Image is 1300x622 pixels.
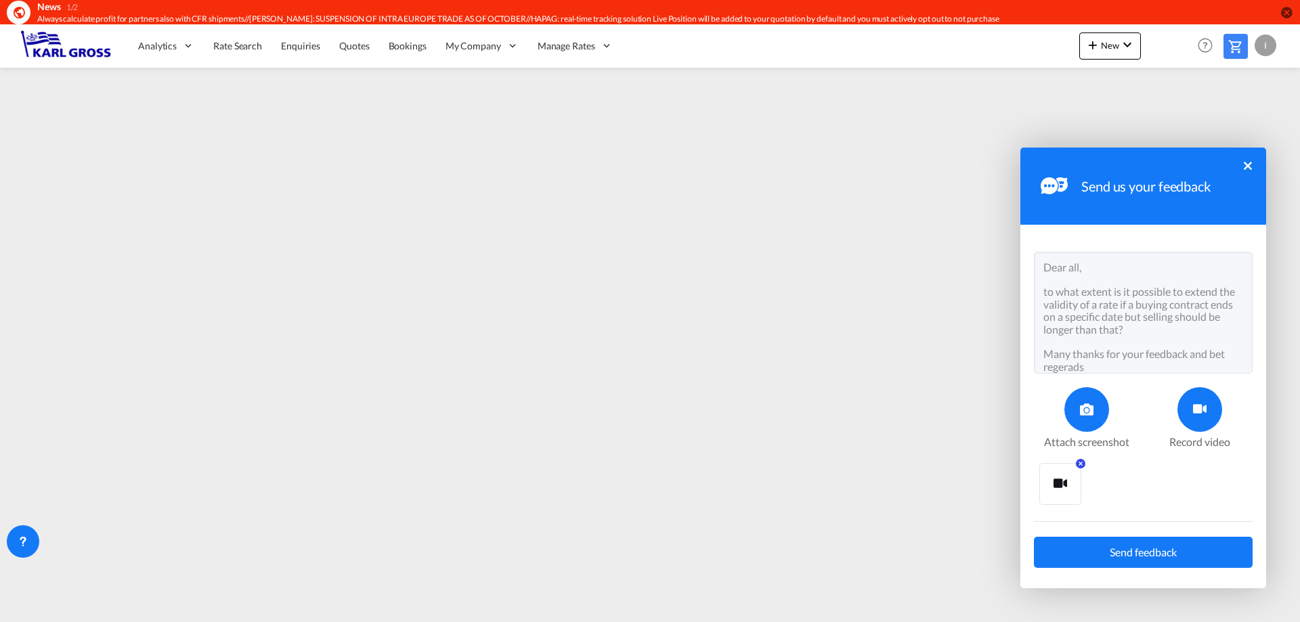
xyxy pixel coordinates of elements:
[272,24,330,68] a: Enquiries
[528,24,622,68] div: Manage Rates
[436,24,528,68] div: My Company
[66,2,79,14] div: 1/2
[37,14,1100,25] div: Always calculate profit for partners also with CFR shipments//YANG MING: SUSPENSION OF INTRA EURO...
[281,40,320,51] span: Enquiries
[1119,37,1135,53] md-icon: icon-chevron-down
[379,24,436,68] a: Bookings
[12,5,26,19] md-icon: icon-earth
[204,24,272,68] a: Rate Search
[446,39,501,53] span: My Company
[1085,40,1135,51] span: New
[1255,35,1276,56] div: I
[1194,34,1217,57] span: Help
[1280,5,1293,19] button: icon-close-circle
[20,30,112,61] img: 3269c73066d711f095e541db4db89301.png
[538,39,595,53] span: Manage Rates
[138,39,177,53] span: Analytics
[1194,34,1223,58] div: Help
[389,40,427,51] span: Bookings
[129,24,204,68] div: Analytics
[213,40,262,51] span: Rate Search
[330,24,378,68] a: Quotes
[1079,32,1141,60] button: icon-plus 400-fgNewicon-chevron-down
[1085,37,1101,53] md-icon: icon-plus 400-fg
[339,40,369,51] span: Quotes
